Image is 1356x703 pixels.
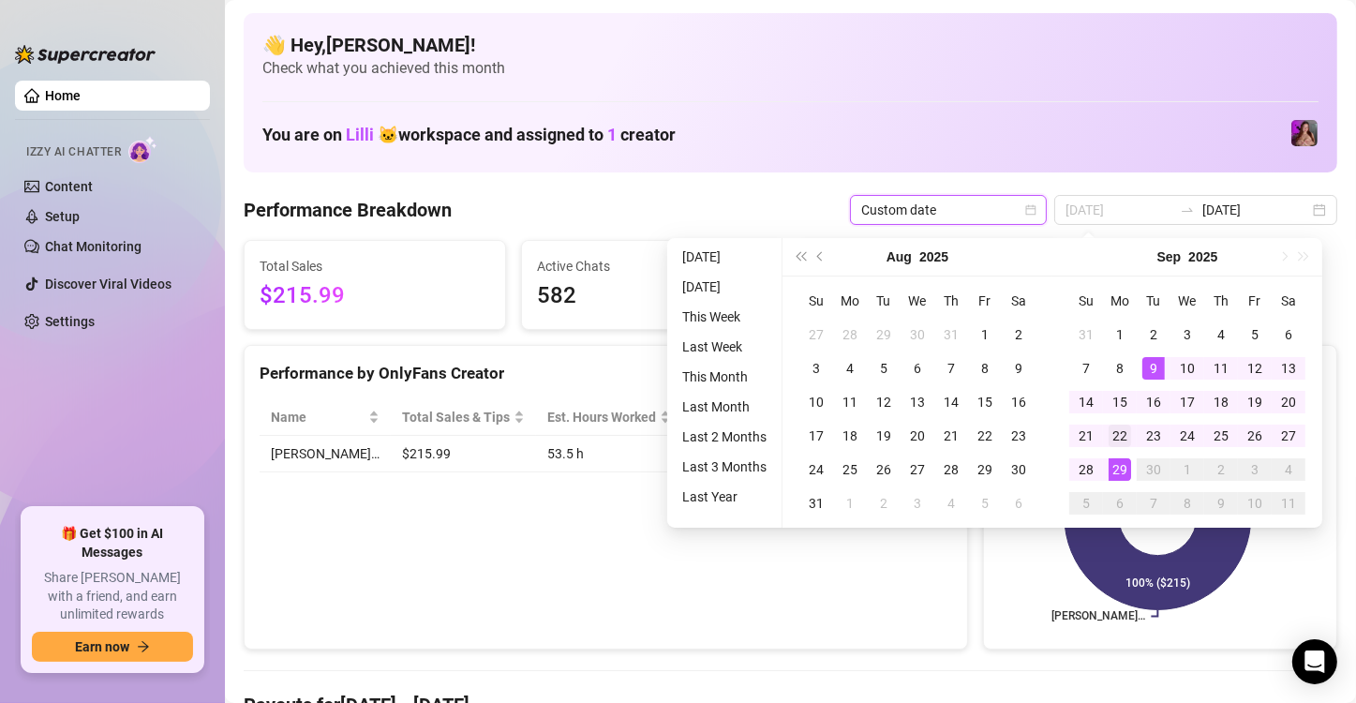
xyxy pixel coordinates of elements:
[799,318,833,351] td: 2025-07-27
[260,361,952,386] div: Performance by OnlyFans Creator
[1272,486,1305,520] td: 2025-10-11
[839,492,861,515] div: 1
[799,351,833,385] td: 2025-08-03
[1210,323,1232,346] div: 4
[872,458,895,481] div: 26
[402,407,510,427] span: Total Sales & Tips
[1238,419,1272,453] td: 2025-09-26
[872,357,895,380] div: 5
[1244,458,1266,481] div: 3
[867,486,901,520] td: 2025-09-02
[262,125,676,145] h1: You are on workspace and assigned to creator
[974,458,996,481] div: 29
[906,425,929,447] div: 20
[32,525,193,561] span: 🎁 Get $100 in AI Messages
[1002,486,1036,520] td: 2025-09-06
[260,399,391,436] th: Name
[805,458,827,481] div: 24
[872,492,895,515] div: 2
[675,456,774,478] li: Last 3 Months
[1137,284,1170,318] th: Tu
[901,284,934,318] th: We
[968,318,1002,351] td: 2025-08-01
[137,640,150,653] span: arrow-right
[901,453,934,486] td: 2025-08-27
[1244,357,1266,380] div: 12
[244,197,452,223] h4: Performance Breakdown
[1204,318,1238,351] td: 2025-09-04
[1007,492,1030,515] div: 6
[1210,357,1232,380] div: 11
[1051,610,1145,623] text: [PERSON_NAME]…
[968,284,1002,318] th: Fr
[1170,453,1204,486] td: 2025-10-01
[974,391,996,413] div: 15
[1170,284,1204,318] th: We
[1244,391,1266,413] div: 19
[675,336,774,358] li: Last Week
[1238,318,1272,351] td: 2025-09-05
[675,426,774,448] li: Last 2 Months
[1137,385,1170,419] td: 2025-09-16
[790,238,811,276] button: Last year (Control + left)
[1142,357,1165,380] div: 9
[1109,357,1131,380] div: 8
[262,32,1319,58] h4: 👋 Hey, [PERSON_NAME] !
[1277,391,1300,413] div: 20
[1238,351,1272,385] td: 2025-09-12
[1277,425,1300,447] div: 27
[1069,419,1103,453] td: 2025-09-21
[1277,458,1300,481] div: 4
[1109,492,1131,515] div: 6
[1202,200,1309,220] input: End date
[1238,284,1272,318] th: Fr
[1238,486,1272,520] td: 2025-10-10
[1204,385,1238,419] td: 2025-09-18
[45,179,93,194] a: Content
[1204,453,1238,486] td: 2025-10-02
[1272,453,1305,486] td: 2025-10-04
[934,385,968,419] td: 2025-08-14
[1170,318,1204,351] td: 2025-09-03
[934,419,968,453] td: 2025-08-21
[940,425,962,447] div: 21
[839,323,861,346] div: 28
[1007,323,1030,346] div: 2
[833,351,867,385] td: 2025-08-04
[887,238,912,276] button: Choose a month
[128,136,157,163] img: AI Chatter
[271,407,365,427] span: Name
[872,425,895,447] div: 19
[940,391,962,413] div: 14
[872,323,895,346] div: 29
[805,357,827,380] div: 3
[45,88,81,103] a: Home
[537,256,767,277] span: Active Chats
[1025,204,1036,216] span: calendar
[1180,202,1195,217] span: swap-right
[547,407,656,427] div: Est. Hours Worked
[901,486,934,520] td: 2025-09-03
[1277,357,1300,380] div: 13
[1069,453,1103,486] td: 2025-09-28
[1204,351,1238,385] td: 2025-09-11
[1002,351,1036,385] td: 2025-08-09
[1204,284,1238,318] th: Th
[934,284,968,318] th: Th
[839,425,861,447] div: 18
[45,314,95,329] a: Settings
[1137,419,1170,453] td: 2025-09-23
[1002,284,1036,318] th: Sa
[1244,492,1266,515] div: 10
[867,453,901,486] td: 2025-08-26
[1002,453,1036,486] td: 2025-08-30
[675,306,774,328] li: This Week
[934,351,968,385] td: 2025-08-07
[1103,453,1137,486] td: 2025-09-29
[1075,357,1097,380] div: 7
[1244,425,1266,447] div: 26
[1210,391,1232,413] div: 18
[1142,458,1165,481] div: 30
[260,256,490,277] span: Total Sales
[1176,492,1199,515] div: 8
